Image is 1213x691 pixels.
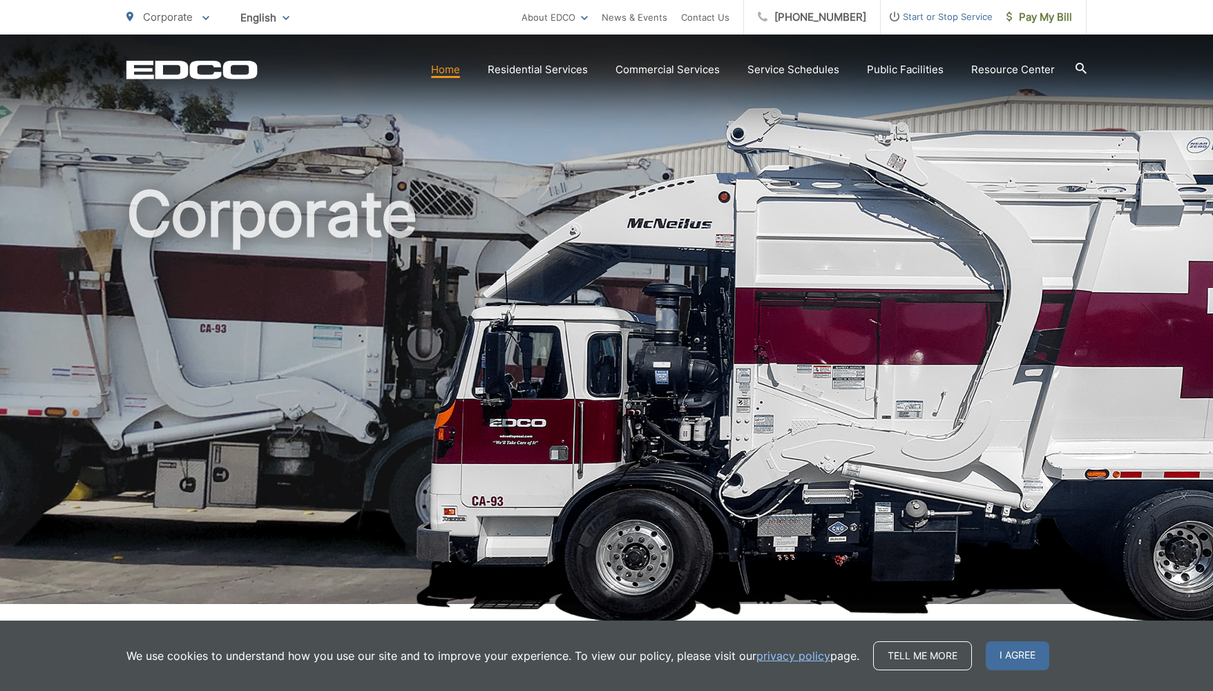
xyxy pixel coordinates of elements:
[873,641,972,670] a: Tell me more
[986,641,1049,670] span: I agree
[126,60,258,79] a: EDCD logo. Return to the homepage.
[126,179,1087,616] h1: Corporate
[971,61,1055,78] a: Resource Center
[431,61,460,78] a: Home
[681,9,729,26] a: Contact Us
[522,9,588,26] a: About EDCO
[488,61,588,78] a: Residential Services
[143,10,193,23] span: Corporate
[1006,9,1072,26] span: Pay My Bill
[747,61,839,78] a: Service Schedules
[126,648,859,664] p: We use cookies to understand how you use our site and to improve your experience. To view our pol...
[230,6,300,30] span: English
[602,9,667,26] a: News & Events
[756,648,830,664] a: privacy policy
[615,61,720,78] a: Commercial Services
[867,61,944,78] a: Public Facilities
